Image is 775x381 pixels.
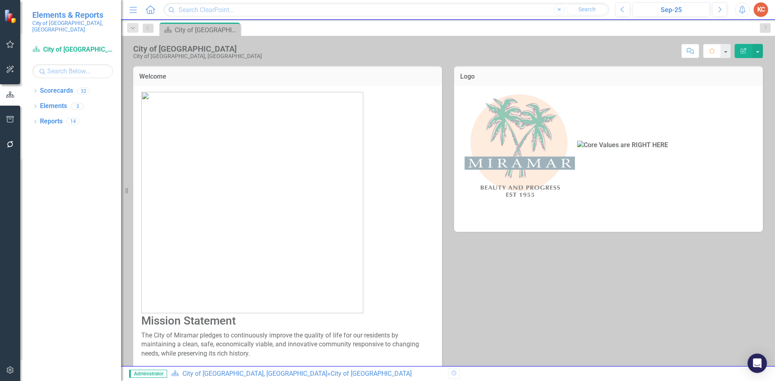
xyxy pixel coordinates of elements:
div: City of [GEOGRAPHIC_DATA] [175,25,238,35]
button: KC [754,2,768,17]
div: City of [GEOGRAPHIC_DATA], [GEOGRAPHIC_DATA] [133,53,262,59]
a: City of [GEOGRAPHIC_DATA], [GEOGRAPHIC_DATA] [32,45,113,54]
small: City of [GEOGRAPHIC_DATA], [GEOGRAPHIC_DATA] [32,20,113,33]
div: » [171,369,442,379]
a: Scorecards [40,86,73,96]
a: City of [GEOGRAPHIC_DATA], [GEOGRAPHIC_DATA] [182,370,327,377]
input: Search ClearPoint... [163,3,609,17]
h3: Logo [460,73,757,80]
h3: Welcome [139,73,436,80]
span: Search [578,6,596,12]
div: 32 [77,87,90,94]
a: Elements [40,102,67,111]
span: Elements & Reports [32,10,113,20]
div: City of [GEOGRAPHIC_DATA] [331,370,412,377]
span: Administrator [129,370,167,378]
div: Open Intercom Messenger [748,354,767,373]
div: Sep-25 [635,5,707,15]
button: Sep-25 [633,2,710,17]
a: Reports [40,117,63,126]
input: Search Below... [32,64,113,78]
div: 3 [71,103,84,110]
div: City of [GEOGRAPHIC_DATA] [133,44,262,53]
button: Search [567,4,607,15]
div: 14 [67,118,80,125]
img: Core Values are RIGHT HERE [577,141,668,150]
img: City_of_Miramar.jpg [462,92,577,199]
img: ClearPoint Strategy [4,9,18,23]
img: National%20Winner%20of%20the%20All-America%20City%20Award%202021.jpg [141,92,363,313]
span: The City of Miramar pledges to continuously improve the quality of life for our residents by main... [141,331,419,358]
h2: Mission Statement [141,315,434,327]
